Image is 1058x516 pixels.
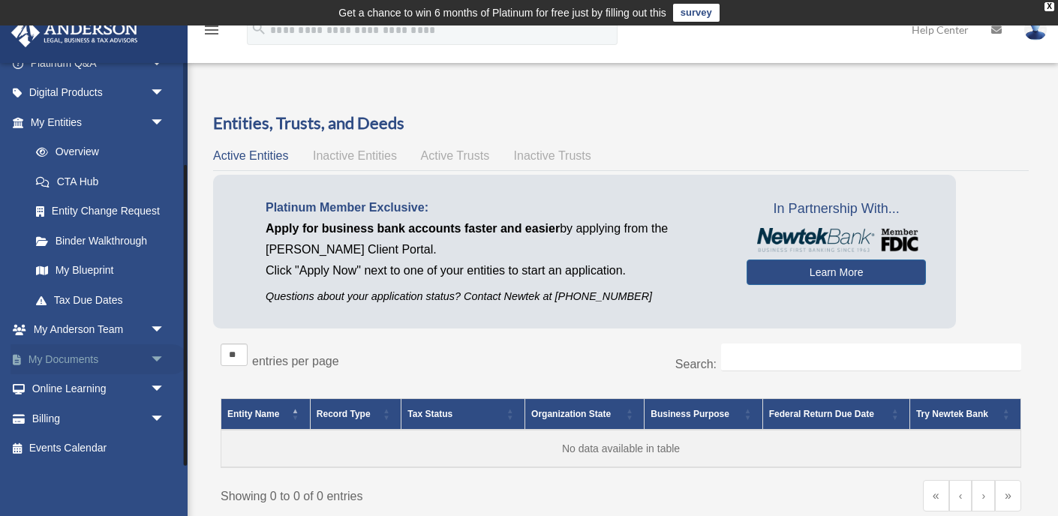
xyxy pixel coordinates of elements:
a: menu [203,26,221,39]
th: Try Newtek Bank : Activate to sort [909,399,1020,430]
td: No data available in table [221,430,1021,467]
span: Active Trusts [421,149,490,162]
div: Try Newtek Bank [916,405,998,423]
a: Binder Walkthrough [21,226,180,256]
a: Overview [21,137,173,167]
th: Federal Return Due Date: Activate to sort [762,399,909,430]
span: Federal Return Due Date [769,409,874,419]
img: NewtekBankLogoSM.png [754,228,918,252]
a: My Blueprint [21,256,180,286]
a: Billingarrow_drop_down [11,403,188,433]
a: My Anderson Teamarrow_drop_down [11,315,188,345]
th: Organization State: Activate to sort [525,399,645,430]
th: Tax Status: Activate to sort [401,399,525,430]
img: Anderson Advisors Platinum Portal [7,18,143,47]
img: User Pic [1024,19,1047,40]
h3: Entities, Trusts, and Deeds [213,112,1029,135]
a: Events Calendar [11,433,188,463]
label: Search: [675,358,717,370]
span: arrow_drop_down [150,403,180,434]
th: Business Purpose: Activate to sort [645,399,763,430]
a: My Documentsarrow_drop_down [11,344,188,374]
p: Click "Apply Now" next to one of your entities to start an application. [266,260,724,281]
span: Apply for business bank accounts faster and easier [266,222,560,235]
i: search [251,20,267,37]
p: Questions about your application status? Contact Newtek at [PHONE_NUMBER] [266,287,724,306]
p: by applying from the [PERSON_NAME] Client Portal. [266,218,724,260]
span: Record Type [317,409,371,419]
a: Tax Due Dates [21,285,180,315]
label: entries per page [252,355,339,367]
span: Tax Status [407,409,452,419]
a: CTA Hub [21,166,180,196]
a: My Entitiesarrow_drop_down [11,107,180,137]
a: Digital Productsarrow_drop_down [11,78,188,108]
div: Get a chance to win 6 months of Platinum for free just by filling out this [338,4,666,22]
a: Online Learningarrow_drop_down [11,374,188,404]
th: Entity Name: Activate to invert sorting [221,399,311,430]
span: Inactive Entities [313,149,397,162]
span: Organization State [531,409,611,419]
p: Platinum Member Exclusive: [266,197,724,218]
i: menu [203,21,221,39]
span: In Partnership With... [747,197,926,221]
div: close [1044,2,1054,11]
span: arrow_drop_down [150,78,180,109]
span: Entity Name [227,409,279,419]
th: Record Type: Activate to sort [310,399,401,430]
a: survey [673,4,720,22]
span: arrow_drop_down [150,374,180,405]
span: arrow_drop_down [150,315,180,346]
span: Inactive Trusts [514,149,591,162]
span: arrow_drop_down [150,48,180,79]
span: Business Purpose [651,409,729,419]
div: Showing 0 to 0 of 0 entries [221,480,610,507]
span: Active Entities [213,149,288,162]
span: arrow_drop_down [150,107,180,138]
a: Learn More [747,259,926,285]
span: arrow_drop_down [150,344,180,375]
a: Entity Change Request [21,196,180,226]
